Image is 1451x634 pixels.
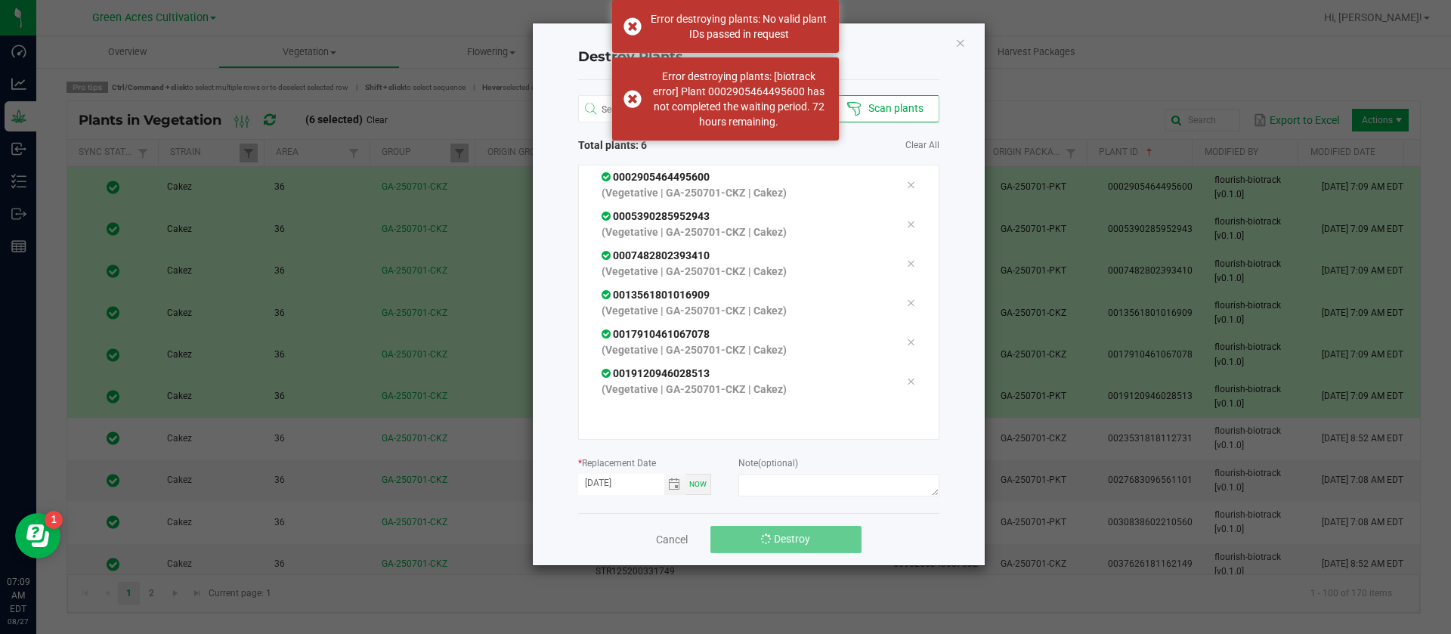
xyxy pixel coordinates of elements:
[689,480,707,488] span: Now
[602,249,710,261] span: 0007482802393410
[15,513,60,558] iframe: Resource center
[758,458,798,469] span: (optional)
[602,367,710,379] span: 0019120946028513
[602,289,613,301] span: In Sync
[579,96,775,123] input: NO DATA FOUND
[656,532,688,547] a: Cancel
[831,95,939,122] button: Scan plants
[45,511,63,529] iframe: Resource center unread badge
[602,328,613,340] span: In Sync
[602,185,884,201] p: (Vegetative | GA-250701-CKZ | Cakez)
[602,303,884,319] p: (Vegetative | GA-250701-CKZ | Cakez)
[602,342,884,358] p: (Vegetative | GA-250701-CKZ | Cakez)
[955,33,966,51] button: Close
[774,533,810,545] span: Destroy
[895,176,927,194] div: Remove tag
[602,264,884,280] p: (Vegetative | GA-250701-CKZ | Cakez)
[578,474,664,493] input: Date
[602,210,710,222] span: 0005390285952943
[602,249,613,261] span: In Sync
[738,456,798,470] label: Note
[664,474,686,495] span: Toggle calendar
[578,48,939,67] h4: Destroy Plants
[895,215,927,233] div: Remove tag
[602,171,613,183] span: In Sync
[602,328,710,340] span: 0017910461067078
[602,171,710,183] span: 0002905464495600
[602,289,710,301] span: 0013561801016909
[602,382,884,397] p: (Vegetative | GA-250701-CKZ | Cakez)
[602,224,884,240] p: (Vegetative | GA-250701-CKZ | Cakez)
[578,138,759,153] span: Total plants: 6
[650,11,828,42] div: Error destroying plants: No valid plant IDs passed in request
[895,294,927,312] div: Remove tag
[895,255,927,273] div: Remove tag
[895,333,927,351] div: Remove tag
[905,139,939,152] a: Clear All
[602,210,613,222] span: In Sync
[602,367,613,379] span: In Sync
[650,69,828,129] div: Error destroying plants: [biotrack error] Plant 0002905464495600 has not completed the waiting pe...
[895,373,927,391] div: Remove tag
[710,526,862,553] button: Destroy
[578,456,656,470] label: Replacement Date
